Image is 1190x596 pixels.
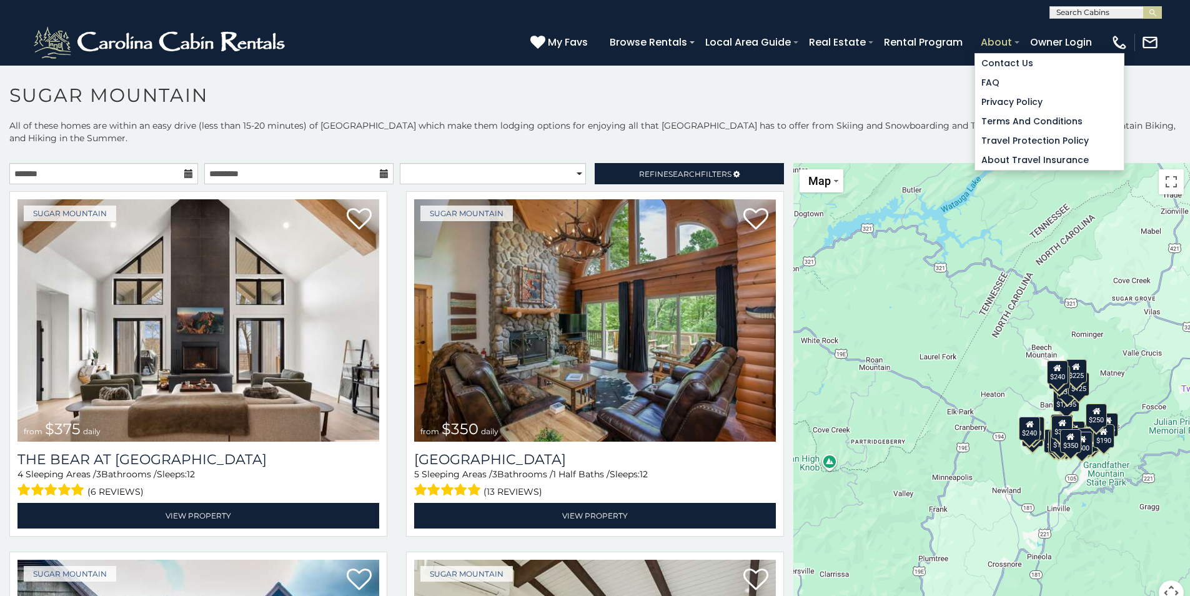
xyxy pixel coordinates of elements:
[1086,404,1108,427] div: $250
[17,451,379,468] h3: The Bear At Sugar Mountain
[1111,34,1128,51] img: phone-regular-white.png
[803,31,872,53] a: Real Estate
[1060,429,1081,453] div: $350
[1064,421,1086,445] div: $200
[481,427,498,436] span: daily
[1024,31,1098,53] a: Owner Login
[483,484,542,500] span: (13 reviews)
[96,469,101,480] span: 3
[83,427,101,436] span: daily
[1141,34,1159,51] img: mail-regular-white.png
[17,468,379,500] div: Sleeping Areas / Bathrooms / Sleeps:
[347,207,372,233] a: Add to favorites
[975,73,1124,92] a: FAQ
[17,503,379,529] a: View Property
[24,427,42,436] span: from
[492,469,497,480] span: 3
[442,420,478,438] span: $350
[17,199,379,442] img: The Bear At Sugar Mountain
[414,451,776,468] h3: Grouse Moor Lodge
[24,206,116,221] a: Sugar Mountain
[699,31,797,53] a: Local Area Guide
[414,503,776,529] a: View Property
[87,484,144,500] span: (6 reviews)
[414,199,776,442] a: Grouse Moor Lodge from $350 daily
[975,131,1124,151] a: Travel Protection Policy
[974,31,1018,53] a: About
[548,34,588,50] span: My Favs
[595,163,783,184] a: RefineSearchFilters
[808,174,831,187] span: Map
[1048,430,1069,454] div: $155
[17,469,23,480] span: 4
[1019,417,1041,440] div: $240
[800,169,843,192] button: Change map style
[1078,428,1099,452] div: $195
[31,24,290,61] img: White-1-2.png
[975,54,1124,73] a: Contact Us
[1069,372,1090,396] div: $125
[1047,360,1068,384] div: $240
[1066,359,1087,383] div: $225
[878,31,969,53] a: Rental Program
[1093,424,1114,448] div: $190
[603,31,693,53] a: Browse Rentals
[414,451,776,468] a: [GEOGRAPHIC_DATA]
[1098,413,1119,437] div: $155
[420,566,513,582] a: Sugar Mountain
[420,427,439,436] span: from
[1159,169,1184,194] button: Toggle fullscreen view
[975,92,1124,112] a: Privacy Policy
[640,469,648,480] span: 12
[1051,414,1073,438] div: $190
[24,566,116,582] a: Sugar Mountain
[530,34,591,51] a: My Favs
[1051,429,1072,452] div: $175
[1052,415,1073,439] div: $300
[1054,388,1080,412] div: $1,095
[639,169,731,179] span: Refine Filters
[17,199,379,442] a: The Bear At Sugar Mountain from $375 daily
[17,451,379,468] a: The Bear At [GEOGRAPHIC_DATA]
[414,199,776,442] img: Grouse Moor Lodge
[420,206,513,221] a: Sugar Mountain
[668,169,701,179] span: Search
[975,112,1124,131] a: Terms and Conditions
[553,469,610,480] span: 1 Half Baths /
[187,469,195,480] span: 12
[45,420,81,438] span: $375
[743,567,768,594] a: Add to favorites
[975,151,1124,170] a: About Travel Insurance
[1072,432,1093,455] div: $500
[414,469,419,480] span: 5
[347,567,372,594] a: Add to favorites
[414,468,776,500] div: Sleeping Areas / Bathrooms / Sleeps:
